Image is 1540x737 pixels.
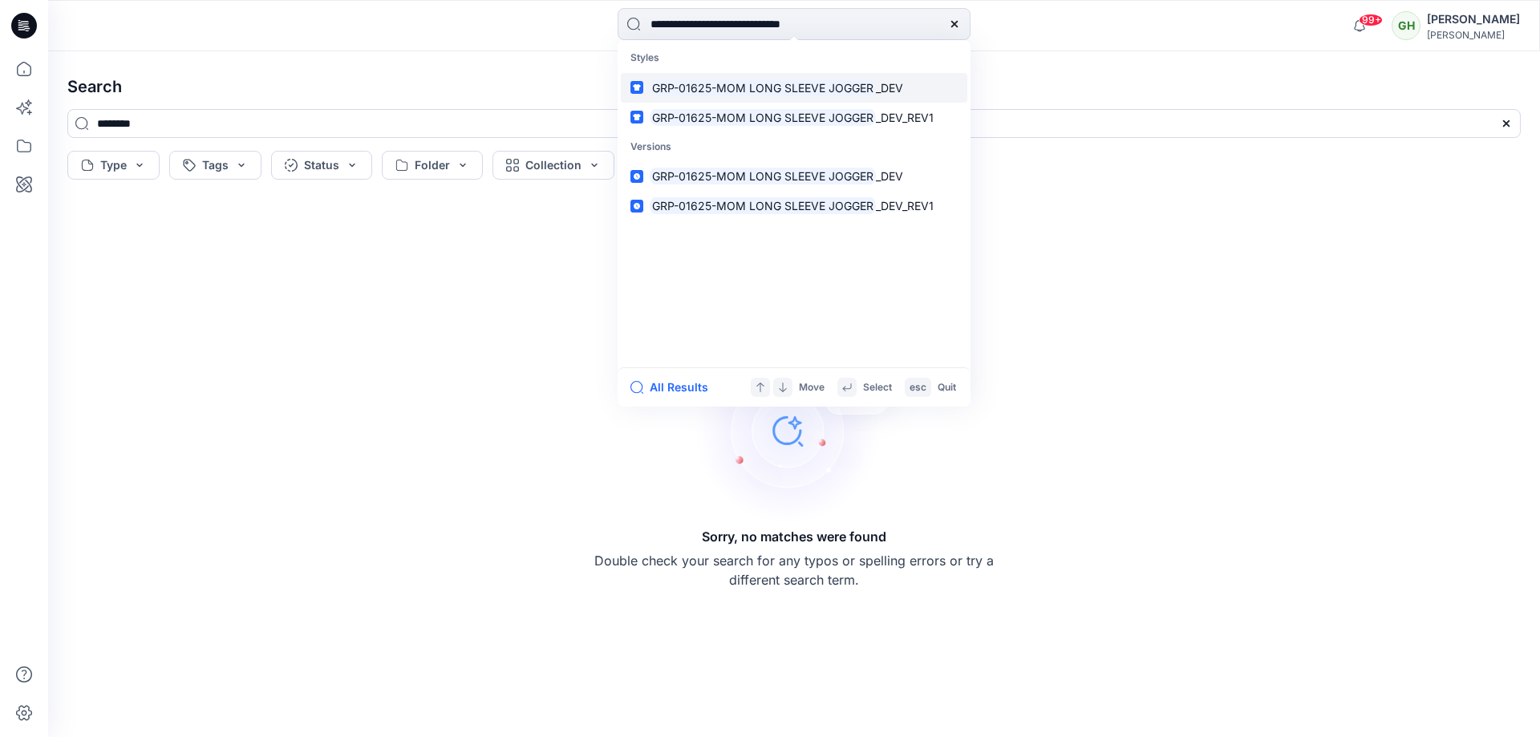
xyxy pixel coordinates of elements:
a: GRP-01625-MOM LONG SLEEVE JOGGER_DEV [621,73,967,103]
p: Quit [938,379,956,396]
span: _DEV_REV1 [876,111,934,124]
span: _DEV [876,81,903,95]
button: All Results [630,378,719,397]
div: [PERSON_NAME] [1427,29,1520,41]
h5: Sorry, no matches were found [702,527,886,546]
span: _DEV_REV1 [876,199,934,213]
p: Styles [621,43,967,73]
p: Select [863,379,892,396]
p: esc [910,379,926,396]
mark: GRP-01625-MOM LONG SLEEVE JOGGER [650,79,876,97]
span: _DEV [876,169,903,183]
div: [PERSON_NAME] [1427,10,1520,29]
p: Double check your search for any typos or spelling errors or try a different search term. [594,551,995,589]
p: Versions [621,132,967,162]
mark: GRP-01625-MOM LONG SLEEVE JOGGER [650,167,876,185]
mark: GRP-01625-MOM LONG SLEEVE JOGGER [650,108,876,127]
h4: Search [55,64,1534,109]
a: GRP-01625-MOM LONG SLEEVE JOGGER_DEV_REV1 [621,103,967,132]
button: Type [67,151,160,180]
a: GRP-01625-MOM LONG SLEEVE JOGGER_DEV [621,161,967,191]
a: GRP-01625-MOM LONG SLEEVE JOGGER_DEV_REV1 [621,191,967,221]
mark: GRP-01625-MOM LONG SLEEVE JOGGER [650,196,876,215]
button: Tags [169,151,261,180]
button: Collection [492,151,614,180]
button: Status [271,151,372,180]
span: 99+ [1359,14,1383,26]
div: GH [1392,11,1420,40]
p: Move [799,379,825,396]
button: Folder [382,151,483,180]
img: Sorry, no matches were found [695,334,919,527]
